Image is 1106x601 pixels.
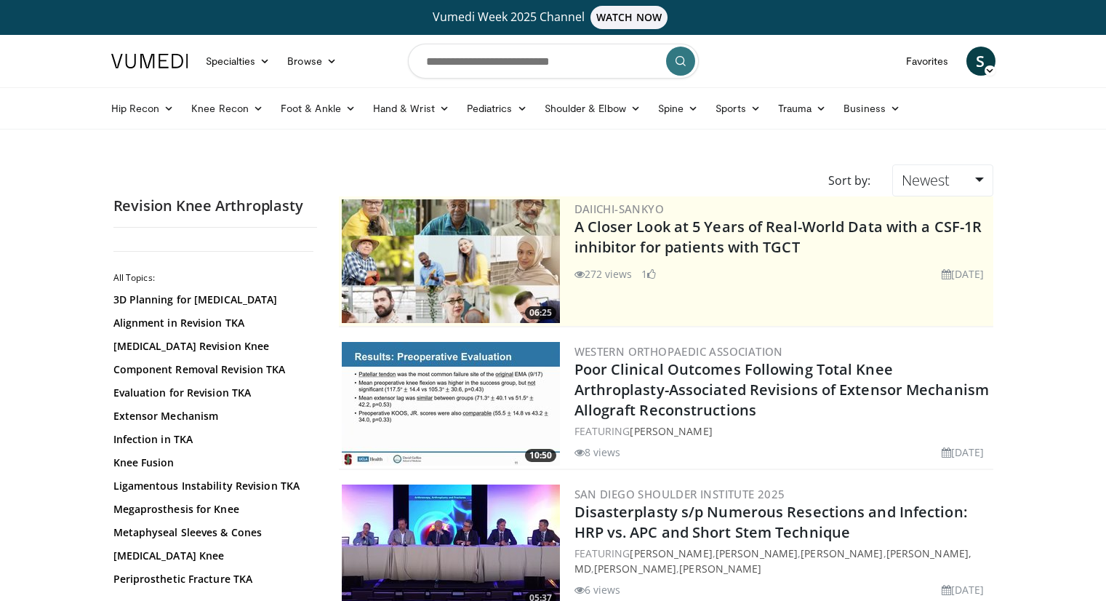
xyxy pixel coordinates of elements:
a: Daiichi-Sankyo [574,202,665,216]
a: Shoulder & Elbow [536,94,649,123]
a: Specialties [197,47,279,76]
a: Western Orthopaedic Association [574,344,783,359]
a: Component Removal Revision TKA [113,362,310,377]
a: Infection in TKA [113,432,310,447]
div: Sort by: [817,164,881,196]
h2: Revision Knee Arthroplasty [113,196,317,215]
div: FEATURING , , , , , [574,546,990,576]
a: Knee Fusion [113,455,310,470]
li: 1 [641,266,656,282]
li: 6 views [574,582,621,597]
a: Megaprosthesis for Knee [113,502,310,517]
li: [DATE] [942,582,985,597]
a: [PERSON_NAME] [801,546,883,560]
a: 06:25 [342,199,560,323]
a: Periprosthetic Fracture TKA [113,572,310,586]
a: A Closer Look at 5 Years of Real-World Data with a CSF-1R inhibitor for patients with TGCT [574,217,982,257]
a: S [966,47,995,76]
a: [MEDICAL_DATA] Knee [113,549,310,563]
a: Evaluation for Revision TKA [113,386,310,400]
input: Search topics, interventions [408,44,699,79]
a: Poor Clinical Outcomes Following Total Knee Arthroplasty-Associated Revisions of Extensor Mechani... [574,359,990,420]
a: [PERSON_NAME] [630,546,712,560]
a: Knee Recon [183,94,272,123]
a: San Diego Shoulder Institute 2025 [574,487,785,501]
a: Pediatrics [458,94,536,123]
a: Ligamentous Instability Revision TKA [113,479,310,493]
a: [PERSON_NAME] [630,424,712,438]
span: WATCH NOW [590,6,668,29]
a: Spine [649,94,707,123]
img: b97f3ed8-2ebe-473e-92c1-7a4e387d9769.300x170_q85_crop-smart_upscale.jpg [342,342,560,466]
a: Metaphyseal Sleeves & Cones [113,525,310,540]
a: Extensor Mechanism [113,409,310,423]
a: Alignment in Revision TKA [113,316,310,330]
a: Sports [707,94,769,123]
a: [PERSON_NAME] [716,546,798,560]
a: Hand & Wrist [364,94,458,123]
a: 3D Planning for [MEDICAL_DATA] [113,292,310,307]
a: Browse [278,47,345,76]
div: FEATURING [574,423,990,439]
a: Foot & Ankle [272,94,364,123]
li: 272 views [574,266,633,282]
li: [DATE] [942,266,985,282]
a: Favorites [897,47,958,76]
li: [DATE] [942,445,985,460]
img: 93c22cae-14d1-47f0-9e4a-a244e824b022.png.300x170_q85_crop-smart_upscale.jpg [342,199,560,323]
a: Vumedi Week 2025 ChannelWATCH NOW [113,6,993,29]
span: 10:50 [525,449,556,462]
h2: All Topics: [113,272,313,284]
a: [PERSON_NAME] [594,562,676,576]
a: Disasterplasty s/p Numerous Resections and Infection: HRP vs. APC and Short Stem Technique [574,502,967,542]
li: 8 views [574,445,621,460]
a: Business [835,94,909,123]
a: [MEDICAL_DATA] Revision Knee [113,339,310,354]
a: Newest [892,164,993,196]
img: VuMedi Logo [111,54,188,68]
a: Trauma [769,94,835,123]
span: 06:25 [525,306,556,319]
a: 10:50 [342,342,560,466]
span: Newest [902,170,950,190]
a: Hip Recon [103,94,183,123]
a: [PERSON_NAME] [679,562,761,576]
